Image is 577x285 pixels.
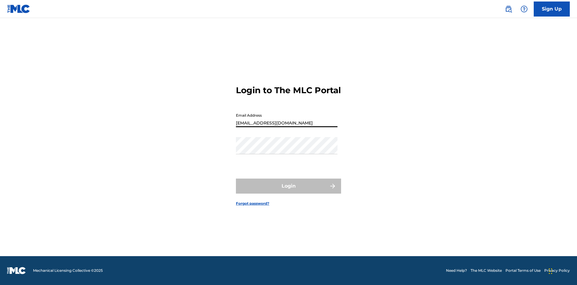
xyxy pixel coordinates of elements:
[505,5,512,13] img: search
[534,2,570,17] a: Sign Up
[544,268,570,273] a: Privacy Policy
[7,5,30,13] img: MLC Logo
[236,85,341,96] h3: Login to The MLC Portal
[505,268,541,273] a: Portal Terms of Use
[471,268,502,273] a: The MLC Website
[446,268,467,273] a: Need Help?
[521,5,528,13] img: help
[33,268,103,273] span: Mechanical Licensing Collective © 2025
[236,201,269,206] a: Forgot password?
[518,3,530,15] div: Help
[7,267,26,274] img: logo
[547,256,577,285] iframe: Chat Widget
[549,262,552,280] div: Drag
[502,3,514,15] a: Public Search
